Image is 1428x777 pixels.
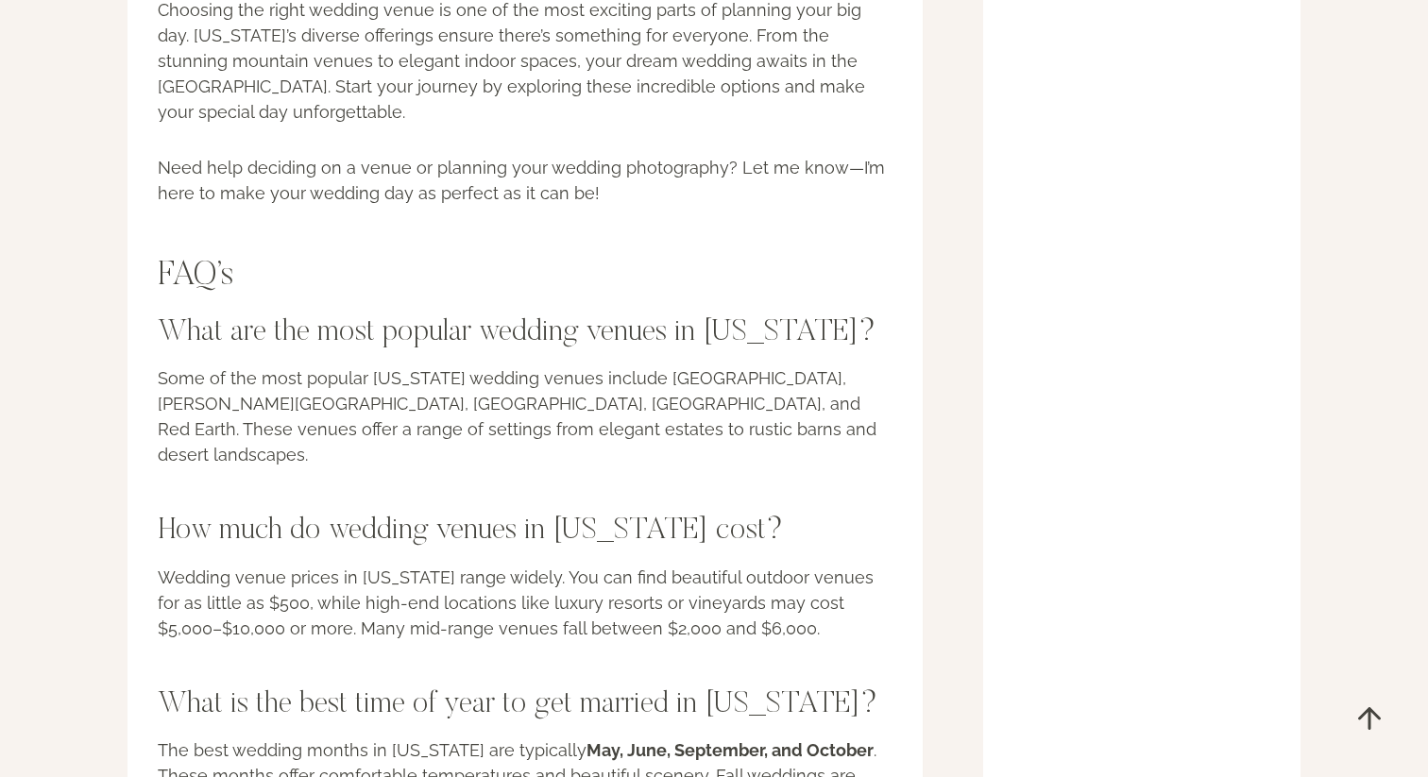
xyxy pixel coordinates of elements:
h3: What is the best time of year to get married in [US_STATE]? [158,686,892,722]
a: Scroll to top [1338,687,1400,749]
p: Need help deciding on a venue or planning your wedding photography? Let me know—I’m here to make ... [158,155,892,206]
h3: What are the most popular wedding venues in [US_STATE]? [158,314,892,350]
h3: How much do wedding venues in [US_STATE] cost? [158,513,892,549]
strong: May, June, September, and October [586,740,874,760]
h2: FAQ’s [158,257,892,297]
p: Wedding venue prices in [US_STATE] range widely. You can find beautiful outdoor venues for as lit... [158,565,892,641]
p: Some of the most popular [US_STATE] wedding venues include [GEOGRAPHIC_DATA], [PERSON_NAME][GEOGR... [158,365,892,467]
